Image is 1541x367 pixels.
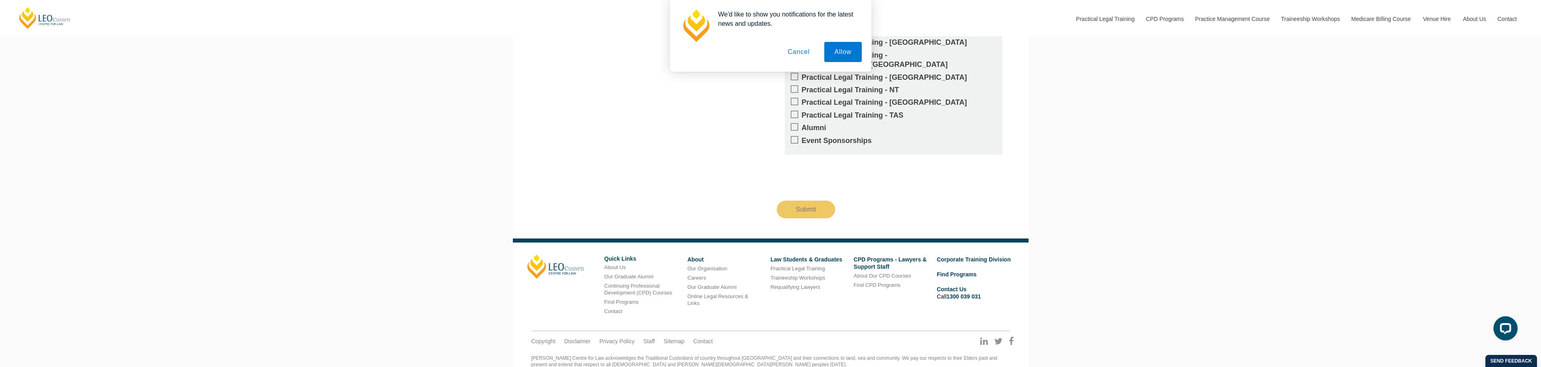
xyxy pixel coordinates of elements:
[770,256,842,263] a: Law Students & Graduates
[1487,313,1521,347] iframe: LiveChat chat widget
[687,293,748,306] a: Online Legal Resources & Links
[680,10,712,42] img: notification icon
[599,338,635,345] a: Privacy Policy
[687,284,736,290] a: Our Graduate Alumni
[777,161,899,193] iframe: reCAPTCHA
[791,136,996,145] label: Event Sponsorships
[687,265,727,272] a: Our Organisation
[854,256,927,270] a: CPD Programs - Lawyers & Support Staff
[770,265,825,272] a: Practical Legal Training
[937,284,1014,301] li: Call
[604,256,681,262] h6: Quick Links
[791,111,996,120] label: Practical Legal Training - TAS
[937,271,977,278] a: Find Programs
[712,10,862,28] div: We'd like to show you notifications for the latest news and updates.
[604,299,639,305] a: Find Programs
[687,275,706,281] a: Careers
[946,293,981,300] a: 1300 039 031
[937,256,1011,263] a: Corporate Training Division
[770,284,820,290] a: Requalifying Lawyers
[824,42,861,62] button: Allow
[791,73,996,82] label: Practical Legal Training - [GEOGRAPHIC_DATA]
[778,42,820,62] button: Cancel
[937,286,966,292] a: Contact Us
[604,264,626,270] a: About Us
[770,275,825,281] a: Traineeship Workshops
[693,338,713,345] a: Contact
[531,338,556,345] a: Copyright
[604,283,672,296] a: Continuing Professional Development (CPD) Courses
[777,201,836,218] input: Submit
[643,338,655,345] a: Staff
[564,338,590,345] a: Disclaimer
[687,256,703,263] a: About
[854,273,911,279] a: About Our CPD Courses
[604,308,622,314] a: Contact
[791,123,996,133] label: Alumni
[791,98,996,107] label: Practical Legal Training - [GEOGRAPHIC_DATA]
[604,274,653,280] a: Our Graduate Alumni
[664,338,684,345] a: Sitemap
[854,282,900,288] a: Find CPD Programs
[791,85,996,95] label: Practical Legal Training - NT
[527,255,584,279] a: [PERSON_NAME]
